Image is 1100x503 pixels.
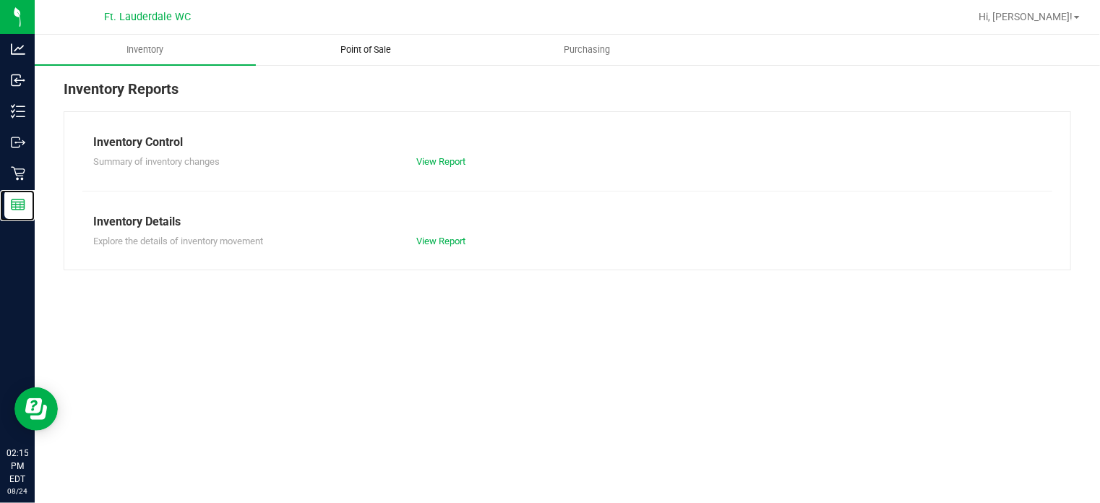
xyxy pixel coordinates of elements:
inline-svg: Analytics [11,42,25,56]
div: Inventory Control [93,134,1041,151]
a: Point of Sale [256,35,477,65]
div: Inventory Reports [64,78,1071,111]
inline-svg: Retail [11,166,25,181]
span: Ft. Lauderdale WC [104,11,191,23]
span: Purchasing [544,43,630,56]
span: Inventory [107,43,183,56]
a: View Report [416,236,465,246]
inline-svg: Outbound [11,135,25,150]
p: 08/24 [7,486,28,496]
span: Explore the details of inventory movement [93,236,263,246]
a: Purchasing [476,35,697,65]
a: Inventory [35,35,256,65]
span: Hi, [PERSON_NAME]! [979,11,1073,22]
inline-svg: Inventory [11,104,25,119]
span: Point of Sale [321,43,411,56]
inline-svg: Reports [11,197,25,212]
inline-svg: Inbound [11,73,25,87]
div: Inventory Details [93,213,1041,231]
iframe: Resource center [14,387,58,431]
a: View Report [416,156,465,167]
p: 02:15 PM EDT [7,447,28,486]
span: Summary of inventory changes [93,156,220,167]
